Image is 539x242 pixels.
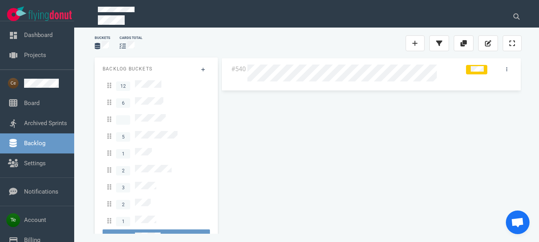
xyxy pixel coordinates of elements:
[103,179,210,196] a: 3
[116,217,130,226] span: 1
[116,149,130,159] span: 1
[24,140,45,147] a: Backlog
[116,183,130,192] span: 3
[103,128,210,145] a: 5
[28,10,72,21] img: Flying Donut text logo
[231,65,246,73] a: #540
[116,132,130,142] span: 5
[116,98,130,108] span: 6
[24,120,67,127] a: Archived Sprints
[95,35,110,41] div: Buckets
[103,145,210,162] a: 1
[24,100,39,107] a: Board
[103,212,210,229] a: 1
[103,196,210,212] a: 2
[24,52,46,59] a: Projects
[24,188,58,195] a: Notifications
[116,166,130,175] span: 2
[24,31,52,39] a: Dashboard
[103,162,210,179] a: 2
[103,65,210,72] p: Backlog Buckets
[103,77,210,94] a: 12
[120,35,142,41] div: cards total
[506,211,530,234] a: Chat abierto
[103,94,210,111] a: 6
[116,200,130,209] span: 2
[24,160,46,167] a: Settings
[116,81,130,91] span: 12
[24,216,46,224] a: Account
